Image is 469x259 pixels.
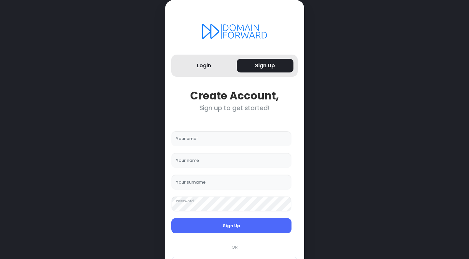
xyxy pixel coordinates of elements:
[171,104,298,112] div: Sign up to get started!
[237,59,294,73] button: Sign Up
[171,218,291,234] button: Sign Up
[171,89,298,102] div: Create Account,
[168,244,301,251] div: OR
[176,59,233,73] button: Login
